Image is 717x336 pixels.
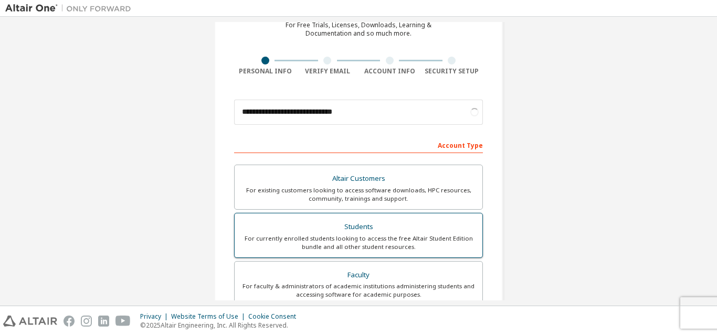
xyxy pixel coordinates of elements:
div: For existing customers looking to access software downloads, HPC resources, community, trainings ... [241,186,476,203]
div: For Free Trials, Licenses, Downloads, Learning & Documentation and so much more. [286,21,431,38]
p: © 2025 Altair Engineering, Inc. All Rights Reserved. [140,321,302,330]
img: instagram.svg [81,316,92,327]
img: altair_logo.svg [3,316,57,327]
div: Cookie Consent [248,312,302,321]
div: Personal Info [234,67,297,75]
img: facebook.svg [64,316,75,327]
img: youtube.svg [115,316,131,327]
div: Verify Email [297,67,359,75]
div: Account Info [358,67,421,75]
div: Website Terms of Use [171,312,248,321]
img: linkedin.svg [98,316,109,327]
img: Altair One [5,3,136,14]
div: For faculty & administrators of academic institutions administering students and accessing softwa... [241,282,476,299]
div: Account Type [234,136,483,153]
div: For currently enrolled students looking to access the free Altair Student Edition bundle and all ... [241,234,476,251]
div: Privacy [140,312,171,321]
div: Altair Customers [241,171,476,186]
div: Faculty [241,268,476,283]
div: Security Setup [421,67,483,75]
div: Students [241,220,476,234]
